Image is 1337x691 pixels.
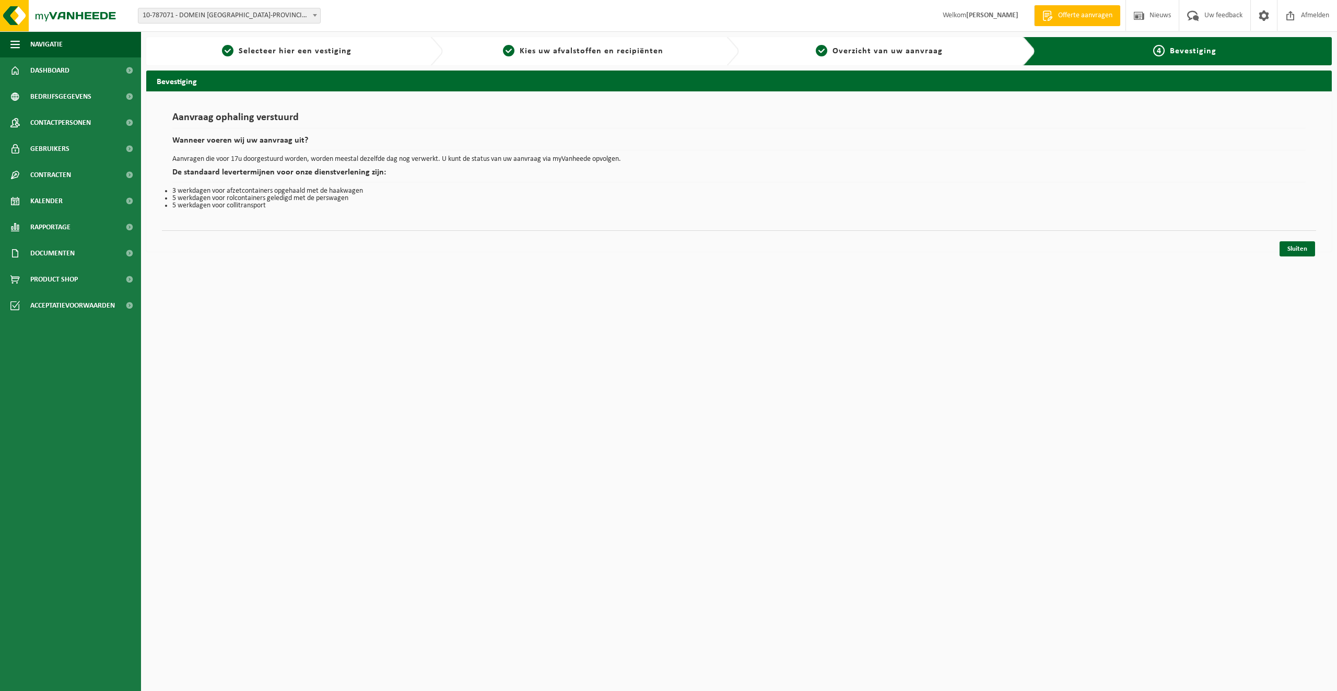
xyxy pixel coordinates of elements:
span: 10-787071 - DOMEIN NIEUWDONK-PROVINCIE OOST-VLAANDEREN - BERLARE [138,8,321,24]
a: Sluiten [1280,241,1315,256]
span: 2 [503,45,514,56]
span: Kalender [30,188,63,214]
span: Bedrijfsgegevens [30,84,91,110]
a: 3Overzicht van uw aanvraag [744,45,1015,57]
span: Dashboard [30,57,69,84]
span: Offerte aanvragen [1055,10,1115,21]
h1: Aanvraag ophaling verstuurd [172,112,1306,128]
span: Contactpersonen [30,110,91,136]
a: Offerte aanvragen [1034,5,1120,26]
span: Kies uw afvalstoffen en recipiënten [520,47,663,55]
span: Gebruikers [30,136,69,162]
span: Overzicht van uw aanvraag [832,47,943,55]
a: 2Kies uw afvalstoffen en recipiënten [448,45,719,57]
span: 10-787071 - DOMEIN NIEUWDONK-PROVINCIE OOST-VLAANDEREN - BERLARE [138,8,320,23]
li: 5 werkdagen voor rolcontainers geledigd met de perswagen [172,195,1306,202]
li: 5 werkdagen voor collitransport [172,202,1306,209]
span: Acceptatievoorwaarden [30,292,115,319]
span: Navigatie [30,31,63,57]
span: 1 [222,45,233,56]
span: Bevestiging [1170,47,1216,55]
h2: Wanneer voeren wij uw aanvraag uit? [172,136,1306,150]
a: 1Selecteer hier een vestiging [151,45,422,57]
p: Aanvragen die voor 17u doorgestuurd worden, worden meestal dezelfde dag nog verwerkt. U kunt de s... [172,156,1306,163]
li: 3 werkdagen voor afzetcontainers opgehaald met de haakwagen [172,188,1306,195]
span: 4 [1153,45,1165,56]
span: Selecteer hier een vestiging [239,47,351,55]
span: Contracten [30,162,71,188]
span: Rapportage [30,214,71,240]
strong: [PERSON_NAME] [966,11,1018,19]
span: Product Shop [30,266,78,292]
h2: Bevestiging [146,71,1332,91]
h2: De standaard levertermijnen voor onze dienstverlening zijn: [172,168,1306,182]
span: 3 [816,45,827,56]
span: Documenten [30,240,75,266]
